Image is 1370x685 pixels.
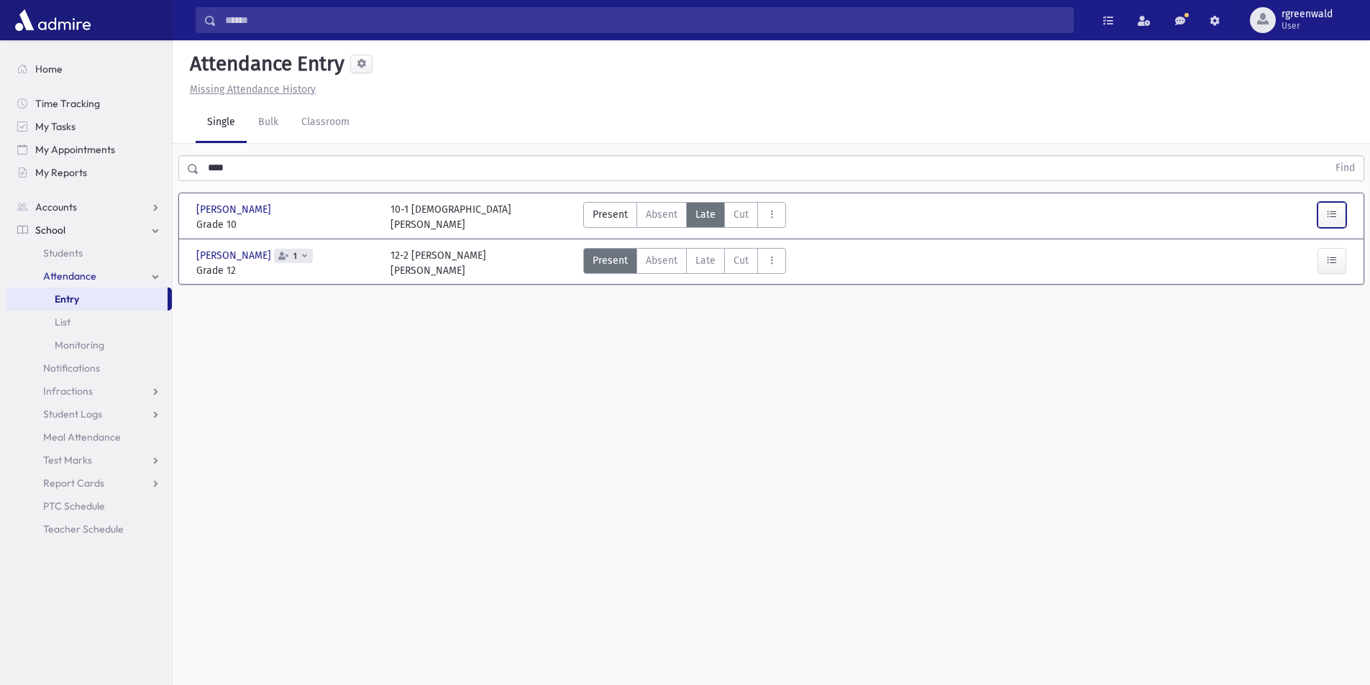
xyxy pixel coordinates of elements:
a: Bulk [247,103,290,143]
span: Grade 10 [196,217,376,232]
button: Find [1327,156,1364,180]
span: Late [695,207,716,222]
a: Attendance [6,265,172,288]
span: My Tasks [35,120,76,133]
span: User [1282,20,1333,32]
span: School [35,224,65,236]
a: Classroom [290,103,361,143]
a: Teacher Schedule [6,518,172,541]
span: Entry [55,293,79,305]
a: Report Cards [6,472,172,495]
img: AdmirePro [12,6,94,35]
span: Cut [734,253,749,268]
a: Test Marks [6,449,172,472]
a: Infractions [6,380,172,403]
span: My Appointments [35,143,115,156]
span: 1 [291,252,300,261]
div: 10-1 [DEMOGRAPHIC_DATA] [PERSON_NAME] [391,202,511,232]
span: Cut [734,207,749,222]
a: Students [6,242,172,265]
div: AttTypes [583,202,786,232]
span: Absent [646,253,677,268]
a: List [6,311,172,334]
a: My Reports [6,161,172,184]
span: Students [43,247,83,259]
a: PTC Schedule [6,495,172,518]
span: Notifications [43,362,100,374]
span: Meal Attendance [43,431,121,443]
a: Monitoring [6,334,172,357]
a: Notifications [6,357,172,380]
span: rgreenwald [1282,9,1333,20]
span: Accounts [35,201,77,213]
span: Infractions [43,385,93,397]
span: Student Logs [43,408,102,420]
input: Search [216,7,1073,33]
a: Entry [6,288,168,311]
div: AttTypes [583,248,786,278]
span: Time Tracking [35,97,100,110]
a: Missing Attendance History [184,83,316,96]
span: Home [35,63,63,75]
span: PTC Schedule [43,500,105,512]
a: Time Tracking [6,92,172,115]
span: [PERSON_NAME] [196,202,274,217]
span: Teacher Schedule [43,523,124,535]
a: Home [6,58,172,81]
span: List [55,316,70,328]
a: Single [196,103,247,143]
span: Test Marks [43,454,92,466]
span: Present [593,253,628,268]
a: Accounts [6,196,172,219]
span: Present [593,207,628,222]
a: Student Logs [6,403,172,426]
a: My Appointments [6,138,172,161]
span: Monitoring [55,339,104,351]
u: Missing Attendance History [190,83,316,96]
span: Report Cards [43,477,104,489]
h5: Attendance Entry [184,52,344,76]
span: Late [695,253,716,268]
span: Grade 12 [196,263,376,278]
span: Absent [646,207,677,222]
div: 12-2 [PERSON_NAME] [PERSON_NAME] [391,248,486,278]
span: My Reports [35,166,87,179]
span: [PERSON_NAME] [196,248,274,263]
a: School [6,219,172,242]
span: Attendance [43,270,96,282]
a: Meal Attendance [6,426,172,449]
a: My Tasks [6,115,172,138]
